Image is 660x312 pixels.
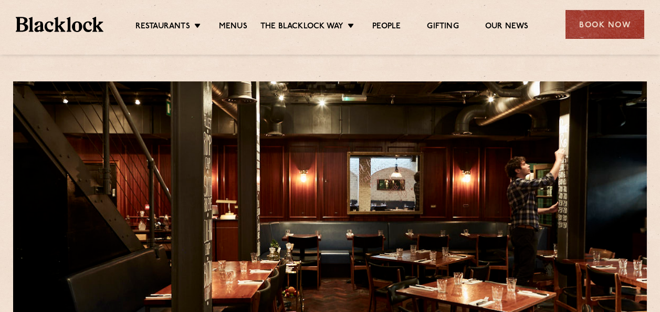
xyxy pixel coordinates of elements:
img: BL_Textured_Logo-footer-cropped.svg [16,17,103,32]
a: Menus [219,22,247,33]
div: Book Now [565,10,644,39]
a: The Blacklock Way [260,22,343,33]
a: Gifting [427,22,458,33]
a: People [372,22,401,33]
a: Our News [485,22,529,33]
a: Restaurants [135,22,190,33]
